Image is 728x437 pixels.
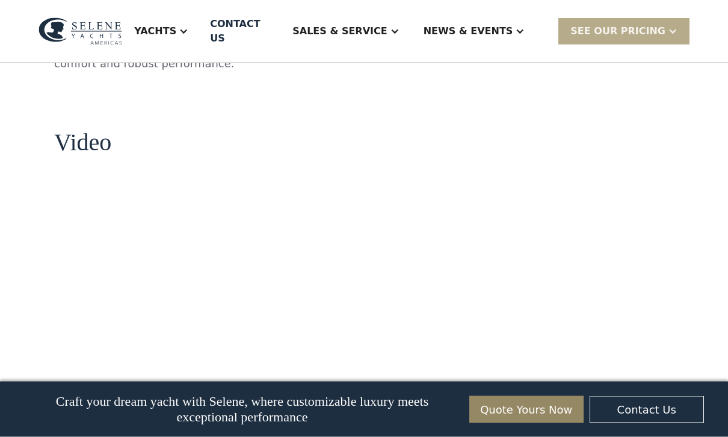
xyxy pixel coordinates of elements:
[412,7,537,55] div: News & EVENTS
[54,176,469,409] iframe: YouTube embed
[280,7,411,55] div: Sales & Service
[424,24,513,38] div: News & EVENTS
[590,396,704,423] a: Contact Us
[292,24,387,38] div: Sales & Service
[570,24,665,38] div: SEE Our Pricing
[469,396,584,423] a: Quote Yours Now
[39,17,122,44] img: logo
[122,7,200,55] div: Yachts
[558,18,689,44] div: SEE Our Pricing
[134,24,176,38] div: Yachts
[24,394,460,425] p: Craft your dream yacht with Selene, where customizable luxury meets exceptional performance
[54,130,111,156] h2: Video
[210,17,271,46] div: Contact US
